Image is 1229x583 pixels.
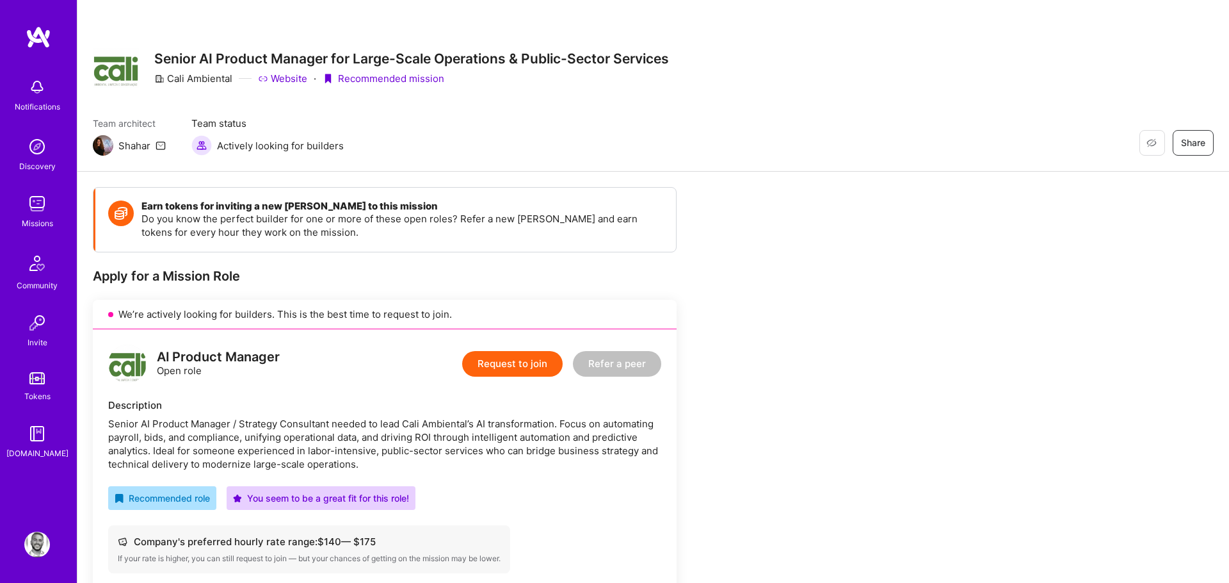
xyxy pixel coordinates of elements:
span: Team architect [93,117,166,130]
img: Team Architect [93,135,113,156]
div: Community [17,279,58,292]
span: Actively looking for builders [217,139,344,152]
div: Shahar [118,139,150,152]
i: icon RecommendedBadge [115,494,124,503]
div: You seem to be a great fit for this role! [233,491,409,505]
img: tokens [29,372,45,384]
div: Apply for a Mission Role [93,268,677,284]
i: icon PurpleStar [233,494,242,503]
div: If your rate is higher, you can still request to join — but your chances of getting on the missio... [118,554,501,564]
a: Website [258,72,307,85]
img: bell [24,74,50,100]
div: [DOMAIN_NAME] [6,447,68,460]
i: icon EyeClosed [1146,138,1157,148]
img: Community [22,248,52,279]
div: Invite [28,336,47,349]
img: User Avatar [24,532,50,557]
div: We’re actively looking for builders. This is the best time to request to join. [93,300,677,329]
button: Share [1173,130,1214,156]
div: Open role [157,350,280,377]
div: Description [108,398,661,412]
i: icon CompanyGray [154,74,165,84]
button: Request to join [462,351,563,377]
div: Discovery [19,160,56,173]
i: icon Mail [156,140,166,151]
img: teamwork [24,191,50,217]
i: icon PurpleRibbon [323,74,333,84]
div: Recommended role [115,491,210,505]
h3: Senior AI Product Manager for Large-Scale Operations & Public-Sector Services [154,51,669,67]
img: discovery [24,134,50,160]
span: Team status [191,117,344,130]
div: Notifications [15,100,60,113]
i: icon Cash [118,537,127,546]
div: Recommended mission [323,72,444,85]
p: Do you know the perfect builder for one or more of these open roles? Refer a new [PERSON_NAME] an... [141,212,663,239]
div: Missions [22,217,53,230]
h4: Earn tokens for inviting a new [PERSON_NAME] to this mission [141,201,663,212]
div: Senior AI Product Manager / Strategy Consultant needed to lead Cali Ambiental’s AI transformation... [108,417,661,471]
img: Token icon [108,201,134,226]
div: Company's preferred hourly rate range: $ 140 — $ 175 [118,535,501,548]
div: Tokens [24,390,51,403]
img: Company Logo [93,48,139,87]
img: logo [108,345,147,383]
div: · [314,72,316,85]
img: logo [26,26,51,49]
img: Actively looking for builders [191,135,212,156]
button: Refer a peer [573,351,661,377]
a: User Avatar [21,532,53,557]
img: Invite [24,310,50,336]
div: AI Product Manager [157,350,280,364]
span: Share [1181,136,1205,149]
div: Cali Ambiental [154,72,232,85]
img: guide book [24,421,50,447]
